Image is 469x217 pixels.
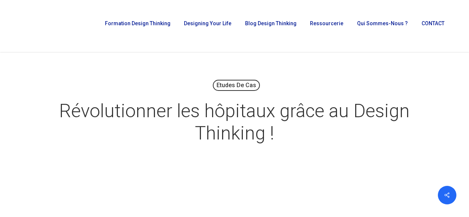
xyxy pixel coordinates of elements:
img: French Future Academy [10,11,89,41]
a: Designing Your Life [180,21,234,31]
a: Ressourcerie [306,21,346,31]
span: CONTACT [422,20,445,26]
a: CONTACT [418,21,447,31]
h1: Révolutionner les hôpitaux grâce au Design Thinking ! [49,92,420,152]
span: Blog Design Thinking [245,20,297,26]
a: Blog Design Thinking [241,21,299,31]
span: Designing Your Life [184,20,231,26]
a: Etudes de cas [213,80,260,91]
a: Formation Design Thinking [101,21,173,31]
span: Formation Design Thinking [105,20,171,26]
a: Qui sommes-nous ? [353,21,410,31]
span: Qui sommes-nous ? [357,20,408,26]
span: Ressourcerie [310,20,343,26]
